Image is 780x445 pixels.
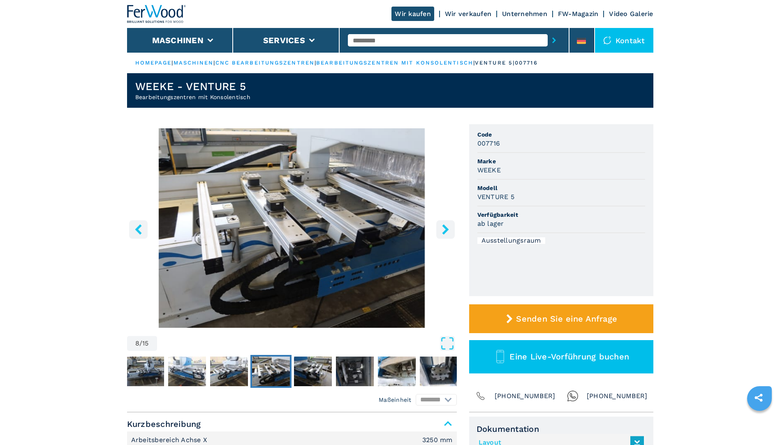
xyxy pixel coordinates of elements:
[475,59,515,67] p: venture 5 |
[477,211,645,219] span: Verfügbarkeit
[477,165,501,175] h3: WEEKE
[495,390,555,402] span: [PHONE_NUMBER]
[126,357,164,386] img: 94db9ce22273928e9b6097737b521bbe
[171,60,173,66] span: |
[558,10,599,18] a: FW-Magazin
[587,390,648,402] span: [PHONE_NUMBER]
[208,355,250,388] button: Go to Slide 7
[159,336,455,351] button: Open Fullscreen
[131,436,210,445] p: Arbeitsbereich Achse X
[595,28,653,53] div: Kontakt
[127,128,457,328] img: Bearbeitungszentren mit Konsolentisch WEEKE VENTURE 5
[263,35,305,45] button: Services
[603,36,611,44] img: Kontakt
[316,60,473,66] a: bearbeitungszentren mit konsolentisch
[142,340,149,347] span: 15
[127,128,457,328] div: Go to Slide 8
[252,357,290,386] img: 003ced9170aa5857def2459a9ddee2bf
[477,219,504,228] h3: ab lager
[215,60,315,66] a: cnc bearbeitungszentren
[129,220,148,239] button: left-button
[152,35,204,45] button: Maschinen
[475,390,486,402] img: Phone
[567,390,579,402] img: Whatsapp
[469,304,653,333] button: Senden Sie eine Anfrage
[477,130,645,139] span: Code
[292,355,333,388] button: Go to Slide 9
[376,355,417,388] button: Go to Slide 11
[515,59,538,67] p: 007716
[609,10,653,18] a: Video Galerie
[210,357,248,386] img: 86deb462a07d23dd909f7b23fab0e7c6
[213,60,215,66] span: |
[422,437,453,443] em: 3250 mm
[135,93,250,101] h2: Bearbeitungszentren mit Konsolentisch
[379,396,412,404] em: Maßeinheit
[418,355,459,388] button: Go to Slide 12
[174,60,214,66] a: maschinen
[294,357,332,386] img: 153adad3cb21e18d7730b2f43ec5be94
[127,5,186,23] img: Ferwood
[139,340,142,347] span: /
[127,417,457,431] span: Kurzbeschreibung
[334,355,375,388] button: Go to Slide 10
[168,357,206,386] img: 3a9d3bc63696a0b8f550016952a4dd71
[315,60,316,66] span: |
[436,220,455,239] button: right-button
[748,387,769,408] a: sharethis
[745,408,774,439] iframe: Chat
[477,192,514,202] h3: VENTURE 5
[473,60,475,66] span: |
[135,60,172,66] a: HOMEPAGE
[477,237,545,244] div: Ausstellungsraum
[135,340,139,347] span: 8
[167,355,208,388] button: Go to Slide 6
[469,340,653,373] button: Eine Live-Vorführung buchen
[509,352,629,362] span: Eine Live-Vorführung buchen
[445,10,491,18] a: Wir verkaufen
[477,139,500,148] h3: 007716
[125,355,166,388] button: Go to Slide 5
[477,424,646,434] span: Dokumentation
[548,31,560,50] button: submit-button
[516,314,617,324] span: Senden Sie eine Anfrage
[135,80,250,93] h1: WEEKE - VENTURE 5
[477,184,645,192] span: Modell
[420,357,458,386] img: 93292c9a3c3845c5f0e3dfabfe5884ab
[477,157,645,165] span: Marke
[391,7,434,21] a: Wir kaufen
[378,357,416,386] img: 7e51884a1438a0e2d1d348889ddcb1ad
[336,357,374,386] img: 5145b172ef3dd0480cd3979077a46d86
[250,355,292,388] button: Go to Slide 8
[502,10,547,18] a: Unternehmen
